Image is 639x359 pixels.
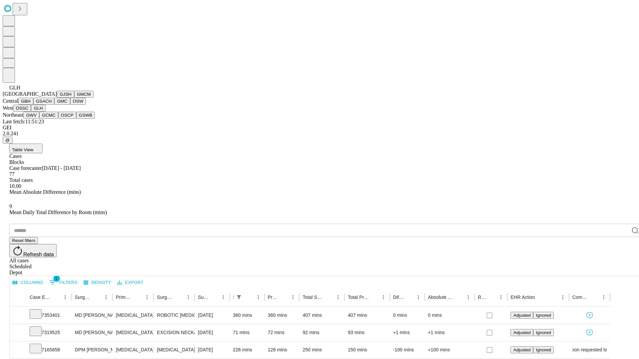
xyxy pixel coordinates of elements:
span: 9 [9,203,12,209]
button: Ignored [533,329,553,336]
button: Ignored [533,312,553,319]
button: GSACH [33,98,54,105]
span: Reset filters [12,238,35,243]
button: Menu [414,293,423,302]
div: [DATE] [198,324,226,341]
button: Menu [496,293,506,302]
span: Mean Daily Total Difference by Room (mins) [9,209,107,215]
span: Northeast [3,112,23,118]
span: Central [3,98,18,104]
div: [DATE] [198,307,226,324]
button: Sort [454,293,464,302]
div: Surgery Name [157,295,173,300]
div: 407 mins [348,307,386,324]
div: Primary Service [116,295,132,300]
button: Show filters [48,277,79,288]
span: Adjusted [513,313,531,318]
button: Sort [244,293,254,302]
div: MD [PERSON_NAME] [PERSON_NAME] [75,307,109,324]
span: Adjusted [513,347,531,352]
span: Ignored [536,313,551,318]
div: 7353401 [30,307,68,324]
span: Mean Absolute Difference (mins) [9,189,81,195]
span: GLH [9,85,20,90]
button: GCMC [39,112,58,119]
span: 77 [9,171,15,177]
button: Menu [379,293,388,302]
button: Menu [288,293,298,302]
button: Density [82,278,113,288]
button: Expand [13,344,23,356]
button: Menu [599,293,608,302]
button: Adjusted [511,346,533,353]
button: GSWB [76,112,95,119]
span: Last fetch: 11:51:23 [3,119,44,124]
button: Menu [142,293,152,302]
button: Select columns [11,278,45,288]
span: surgeon requested longer [562,341,617,358]
button: Expand [13,327,23,339]
button: OSCP [58,112,76,119]
button: Menu [102,293,111,302]
span: 10.00 [9,183,21,189]
div: 71 mins [233,324,261,341]
div: Surgeon Name [75,295,92,300]
div: 128 mins [268,341,296,358]
div: 7165858 [30,341,68,358]
button: @ [3,137,13,144]
button: Sort [209,293,219,302]
div: Case Epic Id [30,295,51,300]
div: Total Scheduled Duration [303,295,323,300]
div: [MEDICAL_DATA] [116,341,150,358]
div: 1 active filter [234,293,244,302]
span: @ [5,138,10,143]
div: Total Predicted Duration [348,295,369,300]
div: 0 mins [428,307,471,324]
div: +1 mins [393,324,421,341]
button: Adjusted [511,312,533,319]
span: Ignored [536,330,551,335]
button: Sort [279,293,288,302]
button: GBH [18,98,33,105]
div: 407 mins [303,307,341,324]
button: Menu [464,293,473,302]
button: Show filters [234,293,244,302]
span: 1 [53,275,60,282]
div: 250 mins [303,341,341,358]
div: 72 mins [268,324,296,341]
button: OSW [70,98,86,105]
div: Resolved in EHR [478,295,487,300]
div: -100 mins [393,341,421,358]
span: Case forecaster [9,165,42,171]
div: 93 mins [348,324,386,341]
div: ROBOTIC [MEDICAL_DATA] [MEDICAL_DATA] REPAIR WO/ MESH [157,307,191,324]
div: 360 mins [233,307,261,324]
div: Surgery Date [198,295,209,300]
button: Sort [590,293,599,302]
button: Sort [92,293,102,302]
button: Reset filters [9,237,38,244]
button: GMCM [74,91,94,98]
div: [MEDICAL_DATA] RECESSION [157,341,191,358]
div: Comments [572,295,589,300]
div: Difference [393,295,404,300]
div: Scheduled In Room Duration [233,295,234,300]
div: MD [PERSON_NAME] [PERSON_NAME] [75,324,109,341]
span: [GEOGRAPHIC_DATA] [3,91,57,97]
span: Total cases [9,177,33,183]
div: 360 mins [268,307,296,324]
div: surgeon requested longer [572,341,607,358]
div: EXCISION NECK/CHEST SUBQ TUMOR, 3 CM OR MORE [157,324,191,341]
div: 7319525 [30,324,68,341]
span: Ignored [536,347,551,352]
button: Ignored [533,346,553,353]
div: Predicted In Room Duration [268,295,279,300]
div: DPM [PERSON_NAME] [PERSON_NAME] [75,341,109,358]
button: Sort [487,293,496,302]
button: Sort [404,293,414,302]
span: Adjusted [513,330,531,335]
button: GWV [23,112,39,119]
button: Sort [324,293,333,302]
button: Export [115,278,145,288]
button: GMC [54,98,70,105]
